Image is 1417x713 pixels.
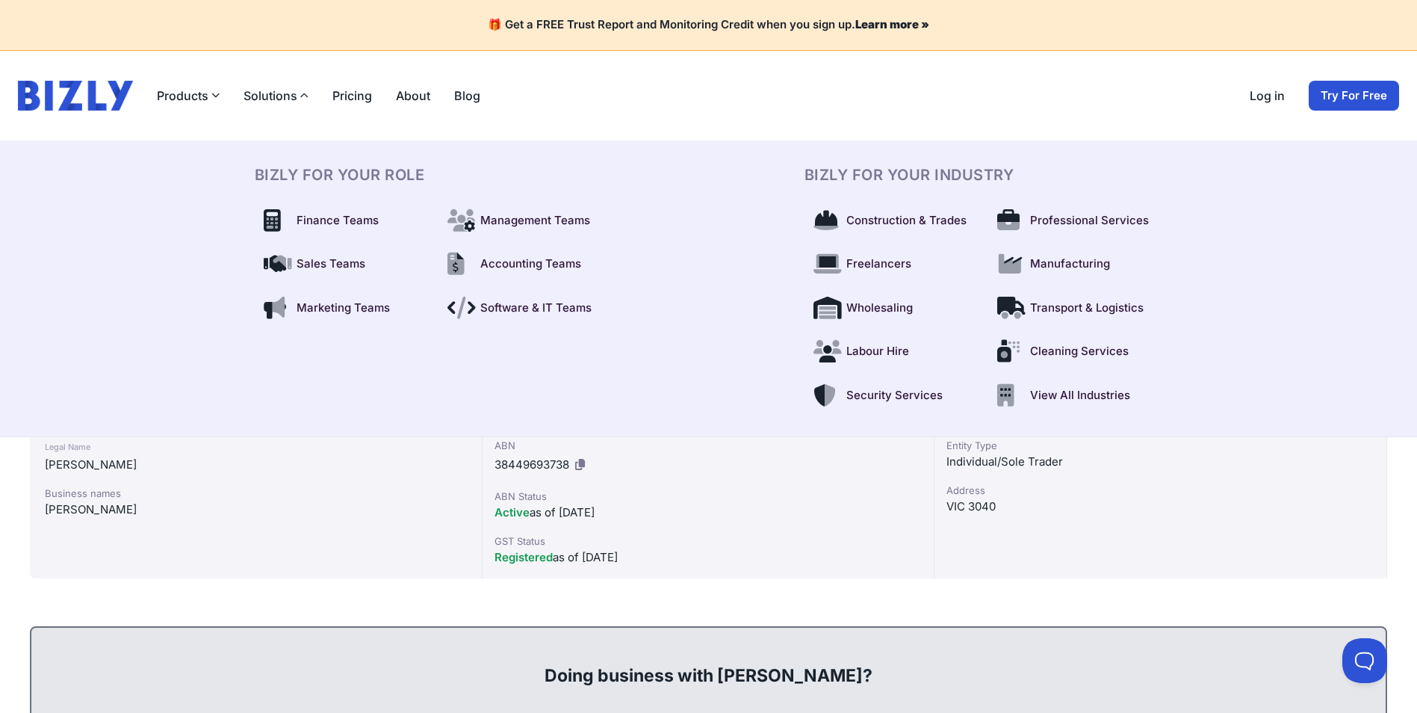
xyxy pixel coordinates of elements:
[846,256,911,273] span: Freelancers
[297,256,365,273] span: Sales Teams
[846,343,909,360] span: Labour Hire
[804,247,979,282] a: Freelancers
[45,501,467,519] div: [PERSON_NAME]
[244,87,308,105] button: Solutions
[255,164,613,185] h3: BIZLY For Your Role
[804,164,1163,185] h3: BIZLY For Your Industry
[804,203,979,238] a: Construction & Trades
[1030,256,1110,273] span: Manufacturing
[988,203,1163,238] a: Professional Services
[988,247,1163,282] a: Manufacturing
[396,87,430,105] a: About
[494,549,923,567] div: as of [DATE]
[946,498,1374,516] div: VIC 3040
[988,334,1163,369] a: Cleaning Services
[255,291,430,326] a: Marketing Teams
[255,203,430,238] a: Finance Teams
[438,203,613,238] a: Management Teams
[494,534,923,549] div: GST Status
[1030,300,1144,317] span: Transport & Logistics
[45,438,467,456] div: Legal Name
[1309,81,1399,111] a: Try For Free
[157,87,220,105] button: Products
[480,256,581,273] span: Accounting Teams
[255,247,430,282] a: Sales Teams
[804,291,979,326] a: Wholesaling
[988,291,1163,326] a: Transport & Logistics
[1342,638,1387,683] iframe: Toggle Customer Support
[45,486,467,501] div: Business names
[480,212,590,229] span: Management Teams
[1030,343,1129,360] span: Cleaning Services
[1030,212,1149,229] span: Professional Services
[946,438,1374,453] div: Entity Type
[804,334,979,369] a: Labour Hire
[18,18,1399,32] h4: 🎁 Get a FREE Trust Report and Monitoring Credit when you sign up.
[494,505,530,519] span: Active
[494,504,923,522] div: as of [DATE]
[494,489,923,504] div: ABN Status
[846,300,913,317] span: Wholesaling
[946,483,1374,498] div: Address
[804,378,979,413] a: Security Services
[438,247,613,282] a: Accounting Teams
[438,291,613,326] a: Software & IT Teams
[45,456,467,474] div: [PERSON_NAME]
[332,87,372,105] a: Pricing
[1250,87,1285,105] a: Log in
[297,300,390,317] span: Marketing Teams
[494,550,553,564] span: Registered
[846,387,943,404] span: Security Services
[988,378,1163,413] a: View All Industries
[454,87,480,105] a: Blog
[846,212,967,229] span: Construction & Trades
[494,438,923,453] div: ABN
[855,17,929,31] a: Learn more »
[297,212,379,229] span: Finance Teams
[1030,387,1130,404] span: View All Industries
[946,453,1374,471] div: Individual/Sole Trader
[46,640,1371,688] div: Doing business with [PERSON_NAME]?
[494,457,569,472] span: 38449693738
[480,300,592,317] span: Software & IT Teams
